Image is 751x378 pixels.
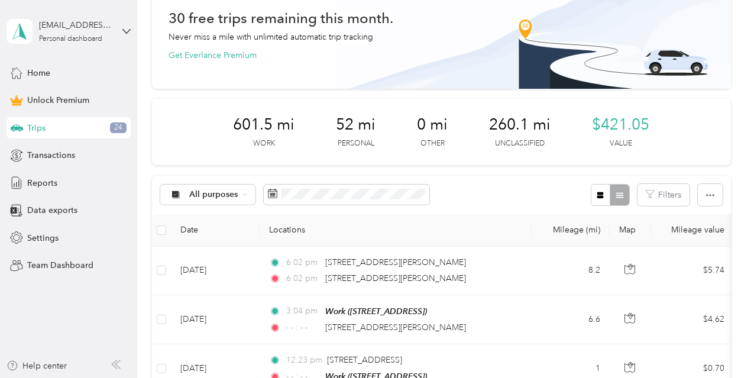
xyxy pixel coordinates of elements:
span: 52 mi [336,115,375,134]
div: [EMAIL_ADDRESS][DOMAIN_NAME] [39,19,113,31]
span: Reports [27,177,57,189]
span: Home [27,67,50,79]
span: Settings [27,232,59,244]
span: [STREET_ADDRESS][PERSON_NAME] [325,273,466,283]
span: Transactions [27,149,75,161]
span: Team Dashboard [27,259,93,272]
span: Unlock Premium [27,94,89,106]
iframe: Everlance-gr Chat Button Frame [685,312,751,378]
td: $5.74 [651,247,734,295]
th: Map [610,214,651,247]
span: Data exports [27,204,77,217]
span: Work ([STREET_ADDRESS]) [325,306,427,316]
span: 6:02 pm [286,256,320,269]
button: Help center [7,360,67,372]
span: All purposes [189,190,238,199]
td: 6.6 [532,295,610,344]
span: 3:04 pm [286,305,320,318]
p: Value [610,138,632,149]
button: Get Everlance Premium [169,49,257,62]
span: 601.5 mi [233,115,294,134]
h1: 30 free trips remaining this month. [169,12,393,24]
th: Locations [260,214,532,247]
td: $4.62 [651,295,734,344]
span: 0 mi [417,115,448,134]
th: Mileage (mi) [532,214,610,247]
span: 24 [110,122,127,133]
th: Mileage value [651,214,734,247]
span: 260.1 mi [489,115,551,134]
p: Work [253,138,275,149]
p: Personal [338,138,374,149]
span: $421.05 [592,115,649,134]
span: 6:02 pm [286,272,320,285]
span: - - : - - [286,321,320,334]
p: Unclassified [495,138,545,149]
td: 8.2 [532,247,610,295]
span: Trips [27,122,46,134]
p: Never miss a mile with unlimited automatic trip tracking [169,31,373,43]
span: [STREET_ADDRESS] [327,355,402,365]
div: Personal dashboard [39,35,102,43]
span: 12:23 pm [286,354,322,367]
td: [DATE] [171,247,260,295]
span: [STREET_ADDRESS][PERSON_NAME] [325,257,466,267]
button: Filters [637,184,690,206]
td: [DATE] [171,295,260,344]
p: Other [420,138,445,149]
th: Date [171,214,260,247]
span: [STREET_ADDRESS][PERSON_NAME] [325,322,466,332]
